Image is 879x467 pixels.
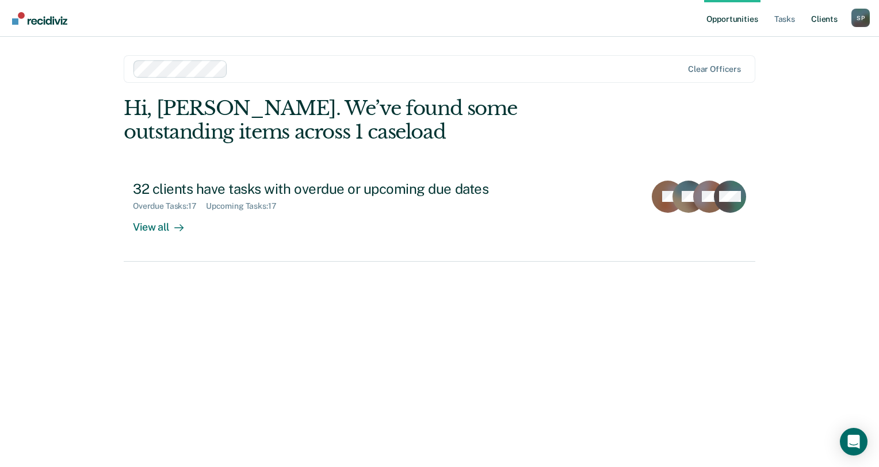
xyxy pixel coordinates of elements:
[124,171,755,262] a: 32 clients have tasks with overdue or upcoming due datesOverdue Tasks:17Upcoming Tasks:17View all
[206,201,286,211] div: Upcoming Tasks : 17
[133,201,206,211] div: Overdue Tasks : 17
[851,9,870,27] div: S P
[133,181,537,197] div: 32 clients have tasks with overdue or upcoming due dates
[688,64,741,74] div: Clear officers
[124,97,629,144] div: Hi, [PERSON_NAME]. We’ve found some outstanding items across 1 caseload
[840,428,867,455] div: Open Intercom Messenger
[851,9,870,27] button: Profile dropdown button
[133,211,197,234] div: View all
[12,12,67,25] img: Recidiviz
